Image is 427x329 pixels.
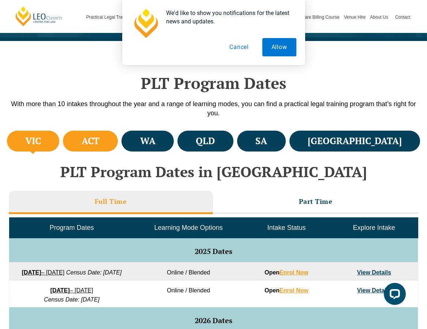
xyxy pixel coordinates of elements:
[50,287,70,294] strong: [DATE]
[255,135,267,147] h4: SA
[44,296,100,303] em: Census Date: [DATE]
[265,269,308,276] strong: Open
[265,287,308,294] strong: Open
[22,269,41,276] strong: [DATE]
[22,269,64,276] a: [DATE]– [DATE]
[280,287,308,294] a: Enrol Now
[195,246,232,256] span: 2025 Dates
[95,197,127,206] h3: Full Time
[353,224,395,231] span: Explore Intake
[280,269,308,276] a: Enrol Now
[160,9,296,26] div: We'd like to show you notifications for the latest news and updates.
[220,38,258,56] button: Cancel
[262,38,296,56] button: Allow
[82,135,100,147] h4: ACT
[357,269,391,276] a: View Details
[66,269,122,276] em: Census Date: [DATE]
[299,197,333,206] h3: Part Time
[357,287,391,294] a: View Details
[131,9,160,38] img: notification icon
[7,74,420,92] h2: PLT Program Dates
[49,224,94,231] span: Program Dates
[140,135,156,147] h4: WA
[50,287,93,294] a: [DATE]– [DATE]
[378,280,409,311] iframe: LiveChat chat widget
[308,135,402,147] h4: [GEOGRAPHIC_DATA]
[154,224,223,231] span: Learning Mode Options
[7,100,420,118] p: With more than 10 intakes throughout the year and a range of learning modes, you can find a pract...
[267,224,306,231] span: Intake Status
[134,280,243,307] td: Online / Blended
[25,135,41,147] h4: VIC
[195,315,232,325] span: 2026 Dates
[196,135,215,147] h4: QLD
[5,164,422,180] h2: PLT Program Dates in [GEOGRAPHIC_DATA]
[134,262,243,280] td: Online / Blended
